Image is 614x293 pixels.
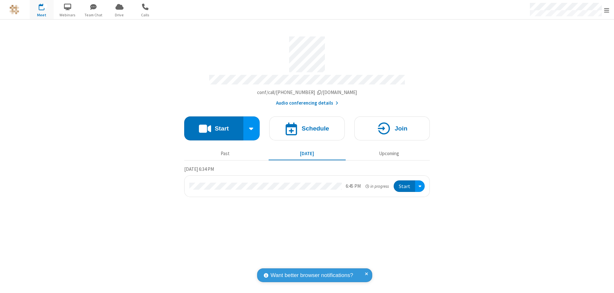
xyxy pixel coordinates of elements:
[187,147,264,160] button: Past
[350,147,428,160] button: Upcoming
[56,12,80,18] span: Webinars
[133,12,157,18] span: Calls
[271,271,353,280] span: Want better browser notifications?
[354,116,430,140] button: Join
[395,125,407,131] h4: Join
[184,116,243,140] button: Start
[243,116,260,140] div: Start conference options
[30,12,54,18] span: Meet
[394,180,415,192] button: Start
[10,5,19,14] img: QA Selenium DO NOT DELETE OR CHANGE
[82,12,106,18] span: Team Chat
[276,99,338,107] button: Audio conferencing details
[269,116,345,140] button: Schedule
[107,12,131,18] span: Drive
[184,166,214,172] span: [DATE] 6:34 PM
[184,32,430,107] section: Account details
[215,125,229,131] h4: Start
[415,180,425,192] div: Open menu
[302,125,329,131] h4: Schedule
[257,89,357,95] span: Copy my meeting room link
[366,183,389,189] em: in progress
[43,4,47,8] div: 1
[346,183,361,190] div: 6:45 PM
[257,89,357,96] button: Copy my meeting room linkCopy my meeting room link
[184,165,430,197] section: Today's Meetings
[269,147,346,160] button: [DATE]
